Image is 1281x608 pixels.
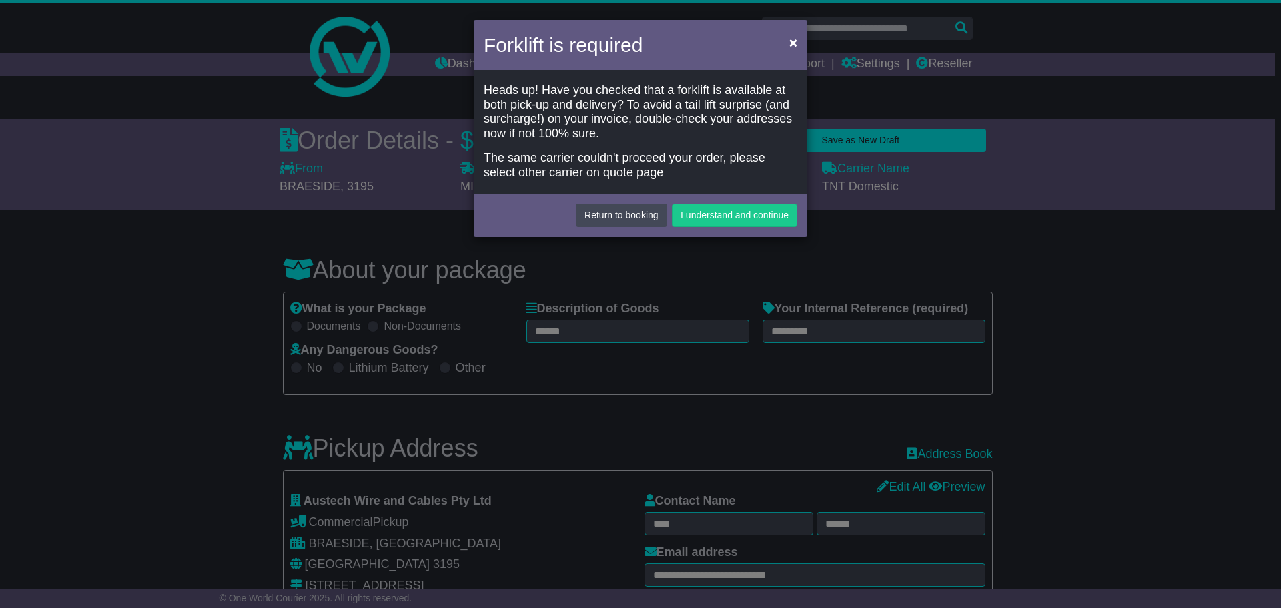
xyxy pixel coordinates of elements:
button: Return to booking [576,204,667,227]
div: Heads up! Have you checked that a forklift is available at both pick-up and delivery? To avoid a ... [484,83,797,141]
button: Close [783,29,804,56]
span: × [789,35,797,50]
h4: Forklift is required [484,30,643,60]
div: The same carrier couldn't proceed your order, please select other carrier on quote page [484,151,797,180]
button: I understand and continue [672,204,797,227]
